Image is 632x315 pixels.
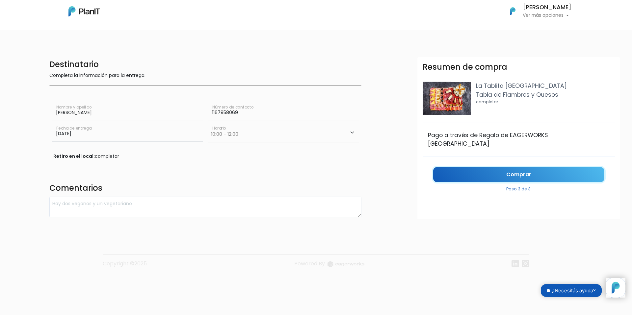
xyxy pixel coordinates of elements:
p: Completa la información para la entrega. [49,72,361,80]
p: Tabla de Fiambres y Quesos [476,90,615,99]
span: translation missing: es.layouts.footer.powered_by [294,260,325,267]
p: La Tablita [GEOGRAPHIC_DATA] [476,82,615,90]
a: Powered By [294,260,364,273]
div: completar [53,153,357,160]
a: Comprar [433,167,604,182]
img: PlanIt Logo [506,4,520,18]
iframe: trengo-widget-launcher [606,278,625,298]
h4: Destinatario [49,60,361,69]
button: PlanIt Logo [PERSON_NAME] Ver más opciones [502,3,571,20]
img: logo_eagerworks-044938b0bf012b96b195e05891a56339191180c2d98ce7df62ca656130a436fa.svg [328,261,364,267]
h4: Comentarios [49,183,361,194]
p: Paso 3 de 3. [433,183,604,192]
img: PlanIt Logo [68,6,100,16]
h6: [PERSON_NAME] [523,5,571,11]
div: Pago a través de Regalo de EAGERWORKS [GEOGRAPHIC_DATA] [428,131,610,148]
input: Fecha de entrega [52,123,203,141]
p: Ver más opciones [523,13,571,18]
span: Retiro en el local: [53,153,95,159]
input: Nombre y apellido [52,102,203,120]
h3: Resumen de compra [423,62,507,72]
img: Captura_de_pantalla_2025-07-17_161529.png [423,82,471,115]
p: Copyright ©2025 [103,260,147,273]
iframe: trengo-widget-status [507,278,606,304]
input: Número de contacto [208,102,359,120]
p: completar [476,99,615,105]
